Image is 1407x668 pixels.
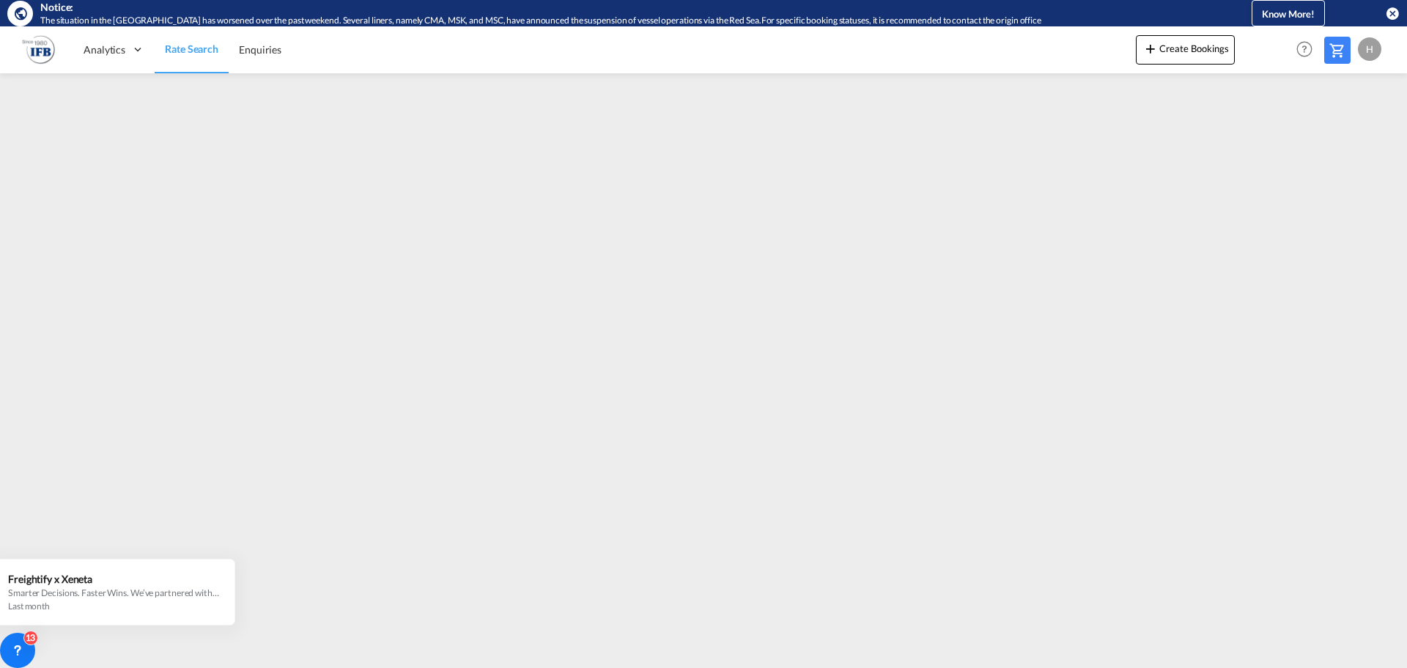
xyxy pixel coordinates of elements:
md-icon: icon-earth [13,6,28,21]
a: Enquiries [229,26,292,73]
button: icon-close-circle [1385,6,1400,21]
div: Help [1292,37,1324,63]
button: icon-plus 400-fgCreate Bookings [1136,35,1235,65]
span: Rate Search [165,43,218,55]
div: H [1358,37,1381,61]
div: Analytics [73,26,155,73]
span: Know More! [1262,8,1315,20]
a: Rate Search [155,26,229,73]
span: Enquiries [239,43,281,56]
span: Help [1292,37,1317,62]
img: b628ab10256c11eeb52753acbc15d091.png [22,33,55,66]
md-icon: icon-plus 400-fg [1142,40,1159,57]
span: Analytics [84,43,125,57]
div: The situation in the Red Sea has worsened over the past weekend. Several liners, namely CMA, MSK,... [40,15,1191,27]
